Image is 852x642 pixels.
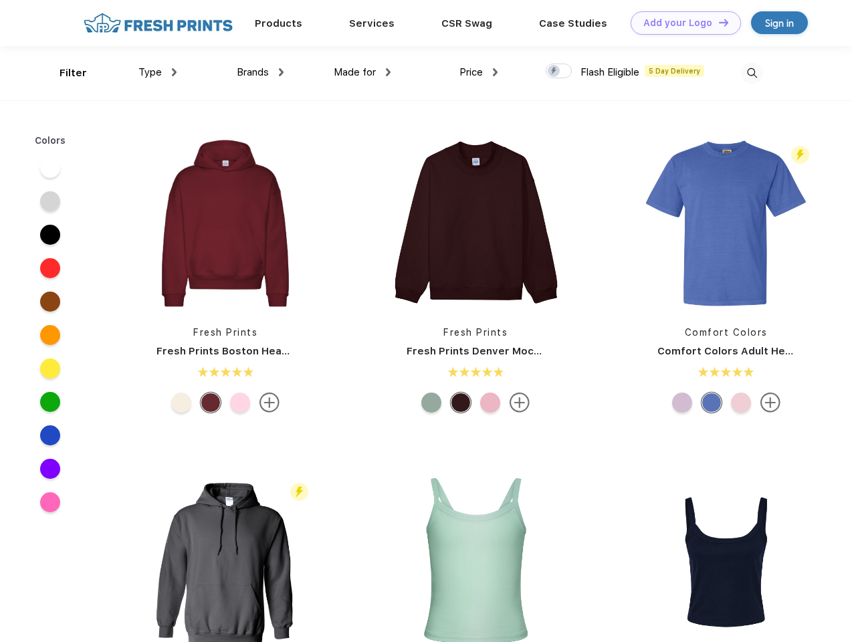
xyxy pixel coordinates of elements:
img: dropdown.png [279,68,284,76]
div: Pink [480,393,500,413]
div: Pink [230,393,250,413]
img: flash_active_toggle.svg [290,483,308,501]
div: Burgundy [451,393,471,413]
img: DT [719,19,728,26]
div: Flo Blue [702,393,722,413]
div: Blossom [731,393,751,413]
span: Type [138,66,162,78]
div: Colors [25,134,76,148]
img: more.svg [510,393,530,413]
img: func=resize&h=266 [387,134,564,312]
img: desktop_search.svg [741,62,763,84]
img: fo%20logo%202.webp [80,11,237,35]
span: 5 Day Delivery [645,65,704,77]
div: Sage Green [421,393,441,413]
img: dropdown.png [386,68,391,76]
a: Fresh Prints [193,327,257,338]
a: Comfort Colors [685,327,768,338]
a: Sign in [751,11,808,34]
div: Add your Logo [643,17,712,29]
img: more.svg [760,393,780,413]
img: more.svg [259,393,280,413]
div: Orchid [672,393,692,413]
img: func=resize&h=266 [136,134,314,312]
a: Fresh Prints Boston Heavyweight Hoodie [156,345,368,357]
img: dropdown.png [493,68,498,76]
span: Flash Eligible [580,66,639,78]
img: func=resize&h=266 [637,134,815,312]
a: Fresh Prints Denver Mock Neck Heavyweight Sweatshirt [407,345,697,357]
div: Sign in [765,15,794,31]
img: dropdown.png [172,68,177,76]
a: Products [255,17,302,29]
img: flash_active_toggle.svg [791,146,809,164]
div: Filter [60,66,87,81]
a: Fresh Prints [443,327,508,338]
div: Buttermilk [171,393,191,413]
span: Brands [237,66,269,78]
span: Made for [334,66,376,78]
div: Crimson Red [201,393,221,413]
span: Price [459,66,483,78]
